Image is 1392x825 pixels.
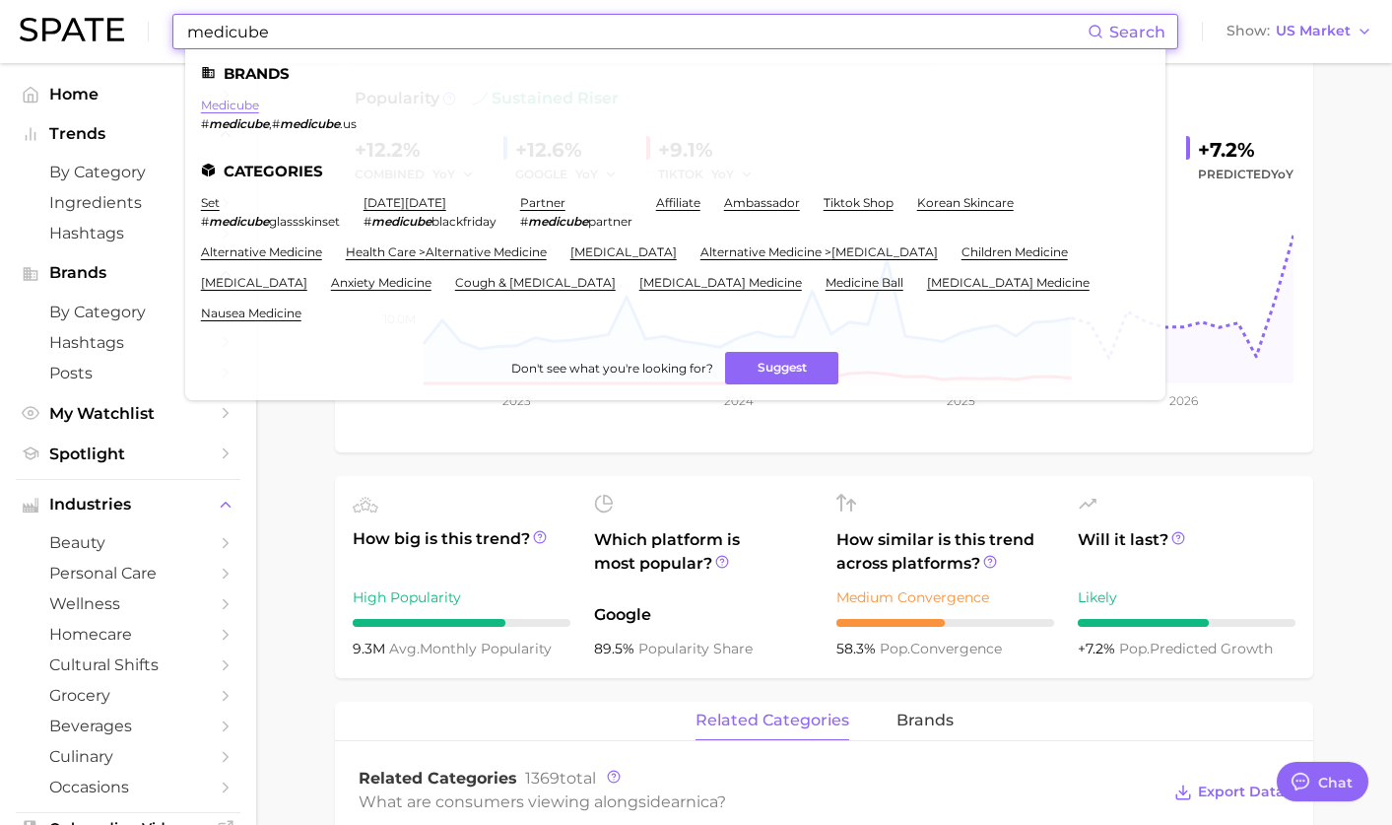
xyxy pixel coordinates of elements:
[201,244,322,259] a: alternative medicine
[353,619,570,627] div: 7 / 10
[520,195,565,210] a: partner
[353,527,570,576] span: How big is this trend?
[16,358,240,388] a: Posts
[836,528,1054,576] span: How similar is this trend across platforms?
[700,244,938,259] a: alternative medicine >[MEDICAL_DATA]
[16,558,240,588] a: personal care
[201,98,259,112] a: medicube
[49,717,207,735] span: beverages
[209,214,269,229] em: medicube
[1119,640,1273,657] span: predicted growth
[209,116,269,131] em: medicube
[1169,779,1290,806] button: Export Data
[671,792,717,811] span: arnica
[836,640,880,657] span: 58.3%
[1276,26,1351,36] span: US Market
[525,769,596,788] span: total
[389,640,552,657] span: monthly popularity
[49,125,207,143] span: Trends
[340,116,357,131] span: .us
[201,275,307,290] a: [MEDICAL_DATA]
[1078,640,1119,657] span: +7.2%
[588,214,632,229] span: partner
[1226,26,1270,36] span: Show
[594,640,638,657] span: 89.5%
[639,275,802,290] a: [MEDICAL_DATA] medicine
[269,214,340,229] span: glassskinset
[961,244,1068,259] a: children medicine
[1119,640,1150,657] abbr: popularity index
[16,439,240,469] a: Spotlight
[346,244,547,259] a: health care >alternative medicine
[371,214,431,229] em: medicube
[201,116,209,131] span: #
[16,157,240,187] a: by Category
[880,640,1002,657] span: convergence
[364,195,446,210] a: [DATE][DATE]
[1222,19,1377,44] button: ShowUS Market
[947,393,975,408] tspan: 2025
[16,79,240,109] a: Home
[656,195,700,210] a: affiliate
[511,361,713,376] span: Don't see what you're looking for?
[201,116,357,131] div: ,
[525,769,560,788] span: 1369
[49,264,207,282] span: Brands
[16,680,240,711] a: grocery
[49,364,207,382] span: Posts
[725,352,838,384] button: Suggest
[201,195,220,210] a: set
[1169,393,1198,408] tspan: 2026
[49,594,207,613] span: wellness
[431,214,497,229] span: blackfriday
[594,603,812,627] span: Google
[49,224,207,242] span: Hashtags
[528,214,588,229] em: medicube
[16,187,240,218] a: Ingredients
[16,772,240,802] a: occasions
[836,619,1054,627] div: 5 / 10
[1078,585,1295,609] div: Likely
[1078,619,1295,627] div: 6 / 10
[49,404,207,423] span: My Watchlist
[280,116,340,131] em: medicube
[1109,23,1165,41] span: Search
[201,163,1150,179] li: Categories
[49,686,207,705] span: grocery
[389,640,420,657] abbr: average
[1198,163,1293,186] span: Predicted
[49,778,207,796] span: occasions
[927,275,1090,290] a: [MEDICAL_DATA] medicine
[201,65,1150,82] li: Brands
[49,496,207,514] span: Industries
[49,193,207,212] span: Ingredients
[638,640,753,657] span: popularity share
[16,327,240,358] a: Hashtags
[359,769,517,788] span: Related Categories
[16,297,240,327] a: by Category
[696,712,849,729] span: related categories
[16,119,240,149] button: Trends
[49,564,207,583] span: personal care
[353,585,570,609] div: High Popularity
[1078,528,1295,576] span: Will it last?
[16,711,240,741] a: beverages
[1198,784,1285,800] span: Export Data
[836,585,1054,609] div: Medium Convergence
[502,393,531,408] tspan: 2023
[364,214,371,229] span: #
[455,275,616,290] a: cough & [MEDICAL_DATA]
[272,116,280,131] span: #
[201,306,301,320] a: nausea medicine
[520,214,528,229] span: #
[917,195,1014,210] a: korean skincare
[49,163,207,181] span: by Category
[1271,167,1293,181] span: YoY
[49,625,207,644] span: homecare
[16,527,240,558] a: beauty
[49,85,207,103] span: Home
[824,195,894,210] a: tiktok shop
[16,741,240,772] a: culinary
[16,588,240,619] a: wellness
[1198,134,1293,166] div: +7.2%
